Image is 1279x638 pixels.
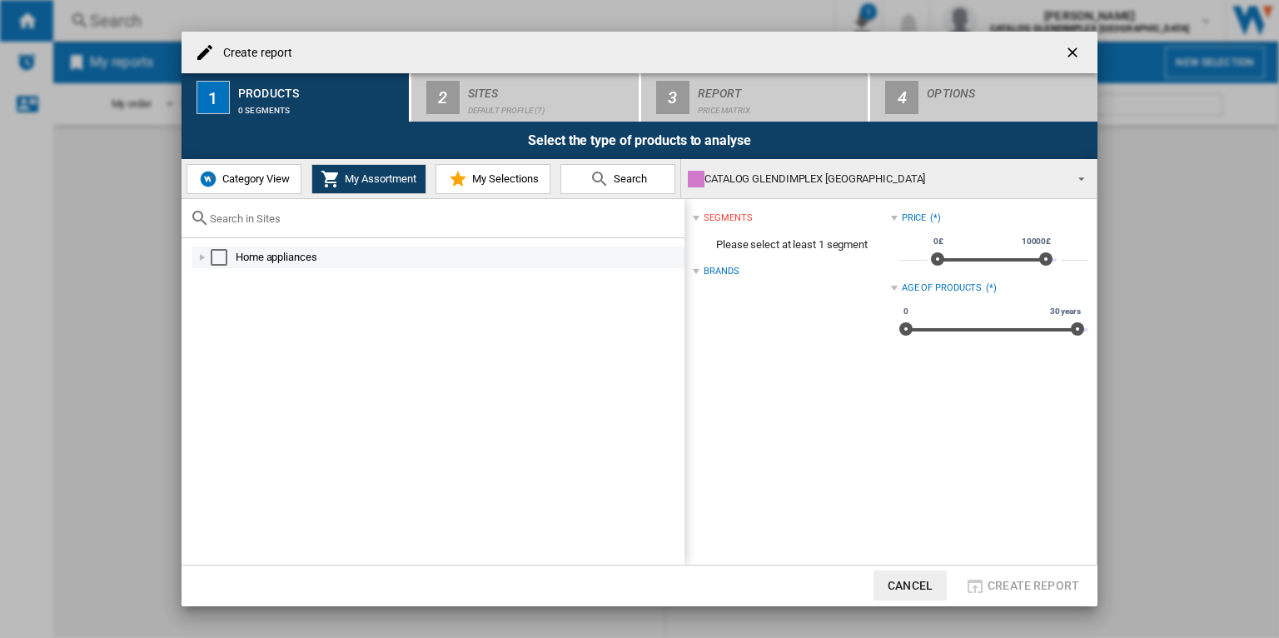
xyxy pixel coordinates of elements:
[901,305,911,318] span: 0
[1048,305,1083,318] span: 30 years
[704,265,739,278] div: Brands
[435,164,550,194] button: My Selections
[198,169,218,189] img: wiser-icon-blue.png
[426,81,460,114] div: 2
[960,571,1084,601] button: Create report
[411,73,640,122] button: 2 Sites Default profile (7)
[210,212,676,225] input: Search in Sites
[236,249,682,266] div: Home appliances
[182,32,1097,606] md-dialog: Create report ...
[218,172,290,185] span: Category View
[656,81,689,114] div: 3
[885,81,918,114] div: 4
[215,45,292,62] h4: Create report
[211,249,236,266] md-checkbox: Select
[560,164,675,194] button: Search
[902,282,983,295] div: Age of products
[238,97,402,115] div: 0 segments
[1019,235,1053,248] span: 10000£
[182,122,1097,159] div: Select the type of products to analyse
[238,80,402,97] div: Products
[468,97,632,115] div: Default profile (7)
[688,167,1063,191] div: CATALOG GLENDIMPLEX [GEOGRAPHIC_DATA]
[610,172,647,185] span: Search
[468,172,539,185] span: My Selections
[704,212,752,225] div: segments
[641,73,870,122] button: 3 Report Price Matrix
[187,164,301,194] button: Category View
[341,172,416,185] span: My Assortment
[1058,36,1091,69] button: getI18NText('BUTTONS.CLOSE_DIALOG')
[468,80,632,97] div: Sites
[873,571,947,601] button: Cancel
[927,80,1091,97] div: Options
[988,579,1079,592] span: Create report
[197,81,230,114] div: 1
[902,212,927,225] div: Price
[311,164,426,194] button: My Assortment
[693,229,890,261] span: Please select at least 1 segment
[698,97,862,115] div: Price Matrix
[1064,44,1084,64] ng-md-icon: getI18NText('BUTTONS.CLOSE_DIALOG')
[698,80,862,97] div: Report
[931,235,946,248] span: 0£
[870,73,1097,122] button: 4 Options
[182,73,411,122] button: 1 Products 0 segments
